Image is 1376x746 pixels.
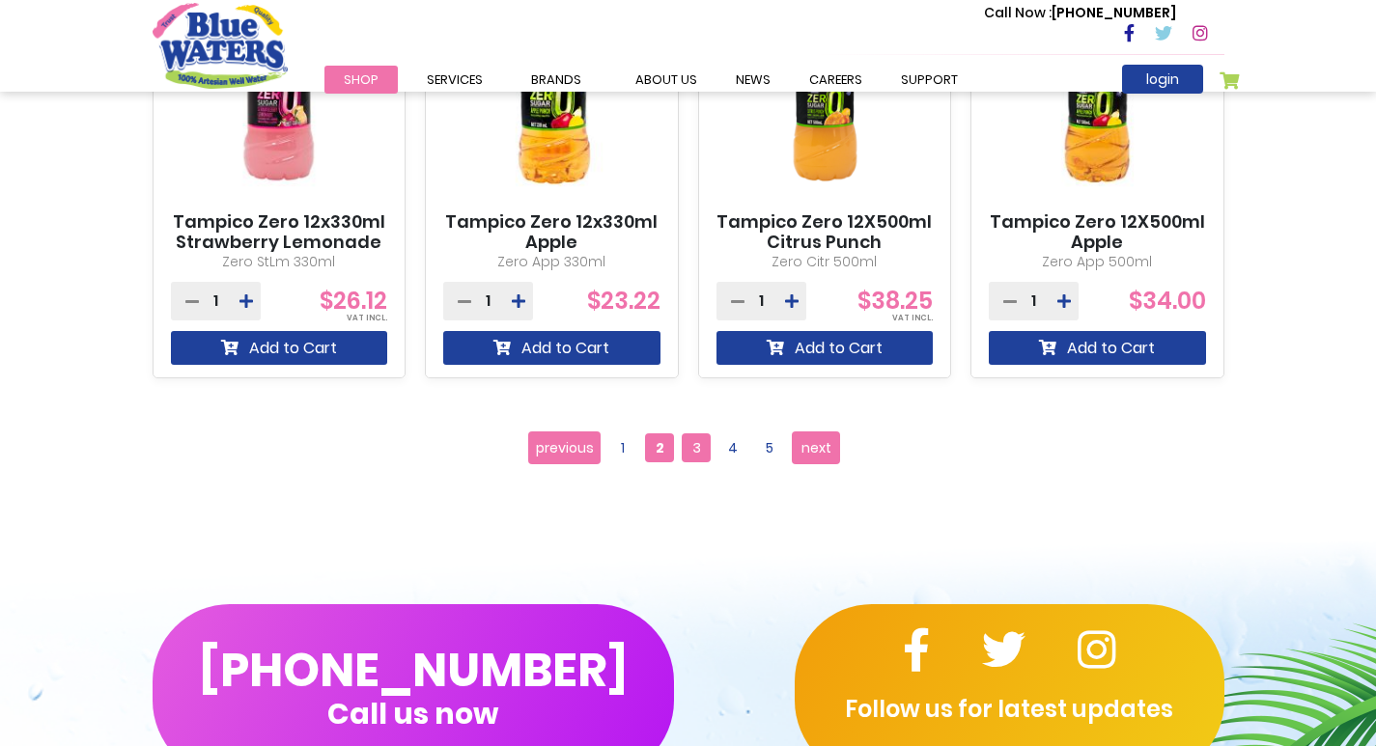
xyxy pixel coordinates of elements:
[795,692,1224,727] p: Follow us for latest updates
[171,252,388,272] p: Zero StLm 330ml
[989,252,1206,272] p: Zero App 500ml
[531,70,581,89] span: Brands
[790,66,882,94] a: careers
[792,431,840,464] a: next
[616,66,716,94] a: about us
[443,331,660,365] button: Add to Cart
[716,252,934,272] p: Zero Citr 500ml
[153,3,288,88] a: store logo
[716,66,790,94] a: News
[1122,65,1203,94] a: login
[608,433,637,462] a: 1
[443,252,660,272] p: Zero App 330ml
[528,431,601,464] a: previous
[587,285,660,317] span: $23.22
[755,433,784,462] a: 5
[645,433,674,462] span: 2
[320,285,387,317] span: $26.12
[984,3,1176,23] p: [PHONE_NUMBER]
[984,3,1052,22] span: Call Now :
[989,211,1206,253] a: Tampico Zero 12X500ml Apple
[989,331,1206,365] button: Add to Cart
[716,331,934,365] button: Add to Cart
[857,285,933,317] span: $38.25
[327,708,498,719] span: Call us now
[682,433,711,462] a: 3
[801,433,831,462] span: next
[882,66,977,94] a: support
[536,433,594,462] span: previous
[171,331,388,365] button: Add to Cart
[427,70,483,89] span: Services
[1129,285,1206,317] span: $34.00
[718,433,747,462] a: 4
[171,211,388,253] a: Tampico Zero 12x330ml Strawberry Lemonade
[443,211,660,253] a: Tampico Zero 12x330ml Apple
[344,70,379,89] span: Shop
[716,211,934,253] a: Tampico Zero 12X500ml Citrus Punch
